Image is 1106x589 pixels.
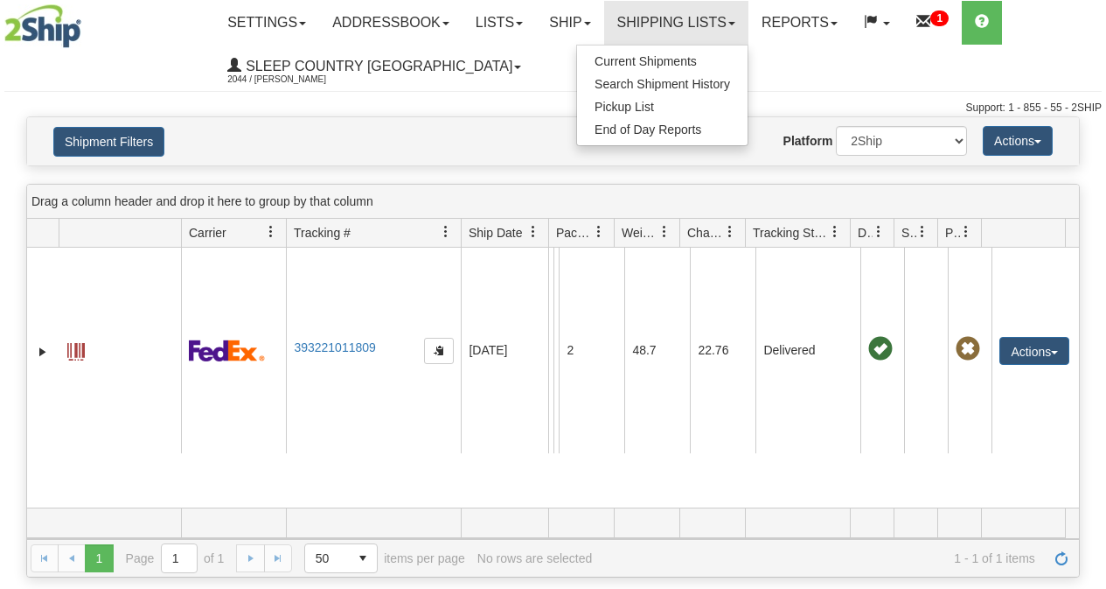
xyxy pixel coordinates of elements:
[27,185,1079,219] div: grid grouping header
[548,248,553,453] td: Sleep Country [GEOGRAPHIC_DATA] Shipping Department [GEOGRAPHIC_DATA] [GEOGRAPHIC_DATA] [GEOGRAPH...
[53,127,164,157] button: Shipment Filters
[214,45,534,88] a: Sleep Country [GEOGRAPHIC_DATA] 2044 / [PERSON_NAME]
[424,338,454,364] button: Copy to clipboard
[559,248,624,453] td: 2
[189,224,226,242] span: Carrier
[753,224,829,242] span: Tracking Status
[595,54,697,68] span: Current Shipments
[162,544,197,572] input: Page 1
[463,1,536,45] a: Lists
[304,543,465,573] span: items per page
[595,123,701,137] span: End of Day Reports
[256,217,286,247] a: Carrier filter column settings
[189,340,265,361] img: 2 - FedEx Express®
[584,217,614,247] a: Packages filter column settings
[34,343,52,361] a: Expand
[294,224,351,242] span: Tracking #
[241,59,512,74] span: Sleep Country [GEOGRAPHIC_DATA]
[577,50,748,73] a: Current Shipments
[316,550,338,567] span: 50
[304,543,378,573] span: Page sizes drop down
[477,551,593,565] div: No rows are selected
[687,224,724,242] span: Charge
[349,544,377,572] span: select
[901,224,916,242] span: Shipment Issues
[536,1,603,45] a: Ship
[908,217,937,247] a: Shipment Issues filter column settings
[864,217,894,247] a: Delivery Status filter column settings
[595,77,730,91] span: Search Shipment History
[319,1,463,45] a: Addressbook
[624,248,690,453] td: 48.7
[983,126,1053,156] button: Actions
[951,217,981,247] a: Pickup Status filter column settings
[595,100,654,114] span: Pickup List
[755,248,860,453] td: Delivered
[748,1,851,45] a: Reports
[67,335,85,363] a: Label
[577,118,748,141] a: End of Day Reports
[4,101,1102,116] div: Support: 1 - 855 - 55 - 2SHIP
[577,73,748,95] a: Search Shipment History
[903,1,962,45] a: 1
[604,551,1035,565] span: 1 - 1 of 1 items
[956,337,980,361] span: Pickup Not Assigned
[604,1,748,45] a: Shipping lists
[556,224,593,242] span: Packages
[820,217,850,247] a: Tracking Status filter column settings
[930,11,949,26] sup: 1
[461,248,548,453] td: [DATE]
[1047,544,1075,572] a: Refresh
[294,340,375,354] a: 393221011809
[690,248,755,453] td: 22.76
[858,224,873,242] span: Delivery Status
[469,224,522,242] span: Ship Date
[4,4,81,48] img: logo2044.jpg
[85,544,113,572] span: Page 1
[783,132,833,150] label: Platform
[577,95,748,118] a: Pickup List
[518,217,548,247] a: Ship Date filter column settings
[126,543,225,573] span: Page of 1
[945,224,960,242] span: Pickup Status
[715,217,745,247] a: Charge filter column settings
[622,224,658,242] span: Weight
[868,337,893,361] span: On time
[431,217,461,247] a: Tracking # filter column settings
[214,1,319,45] a: Settings
[553,248,559,453] td: [PERSON_NAME] [PERSON_NAME] CA AB LLOYDMINSTER T9V 3R3
[999,337,1069,365] button: Actions
[227,71,358,88] span: 2044 / [PERSON_NAME]
[650,217,679,247] a: Weight filter column settings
